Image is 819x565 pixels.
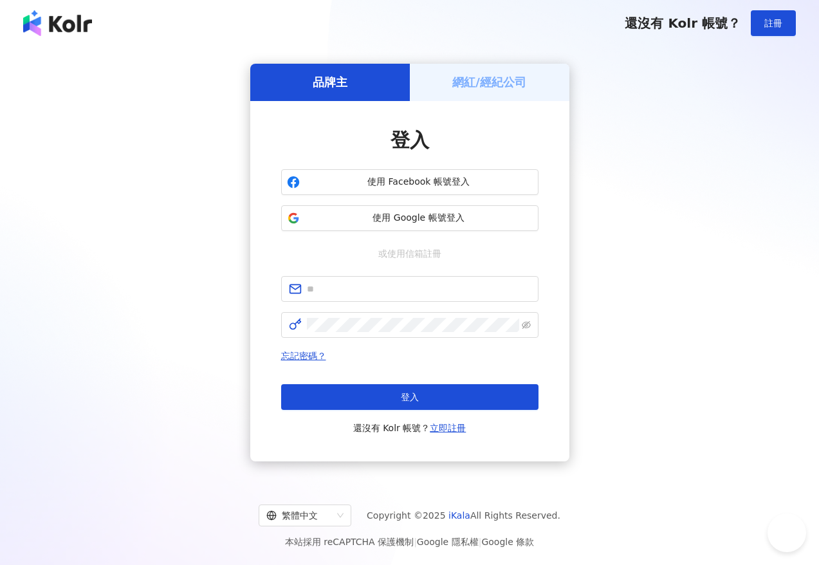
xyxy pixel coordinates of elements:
[522,320,531,329] span: eye-invisible
[266,505,332,526] div: 繁體中文
[353,420,466,436] span: 還沒有 Kolr 帳號？
[625,15,741,31] span: 還沒有 Kolr 帳號？
[481,537,534,547] a: Google 條款
[768,514,806,552] iframe: Help Scout Beacon - Open
[401,392,419,402] span: 登入
[23,10,92,36] img: logo
[448,510,470,521] a: iKala
[391,129,429,151] span: 登入
[430,423,466,433] a: 立即註冊
[764,18,782,28] span: 註冊
[751,10,796,36] button: 註冊
[281,205,538,231] button: 使用 Google 帳號登入
[313,74,347,90] h5: 品牌主
[369,246,450,261] span: 或使用信箱註冊
[452,74,526,90] h5: 網紅/經紀公司
[417,537,479,547] a: Google 隱私權
[367,508,560,523] span: Copyright © 2025 All Rights Reserved.
[479,537,482,547] span: |
[305,212,533,225] span: 使用 Google 帳號登入
[305,176,533,189] span: 使用 Facebook 帳號登入
[285,534,534,550] span: 本站採用 reCAPTCHA 保護機制
[414,537,417,547] span: |
[281,384,538,410] button: 登入
[281,169,538,195] button: 使用 Facebook 帳號登入
[281,351,326,361] a: 忘記密碼？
